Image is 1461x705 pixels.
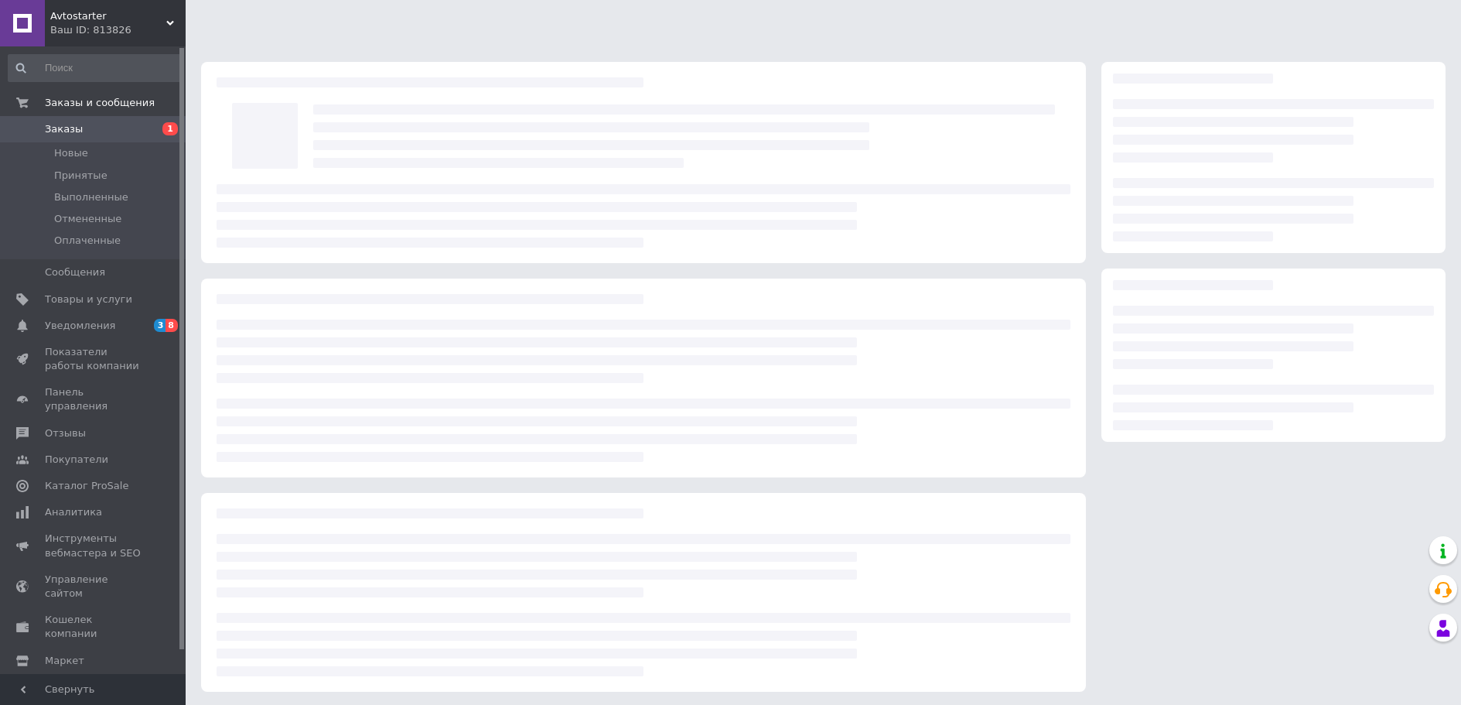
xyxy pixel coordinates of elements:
[45,345,143,373] span: Показатели работы компании
[8,54,183,82] input: Поиск
[45,265,105,279] span: Сообщения
[50,23,186,37] div: Ваш ID: 813826
[166,319,178,332] span: 8
[50,9,166,23] span: Avtostarter
[45,293,132,306] span: Товары и услуги
[154,319,166,332] span: 3
[54,169,108,183] span: Принятые
[45,385,143,413] span: Панель управления
[45,532,143,560] span: Инструменты вебмастера и SEO
[54,190,128,204] span: Выполненные
[45,479,128,493] span: Каталог ProSale
[45,453,108,467] span: Покупатели
[45,96,155,110] span: Заказы и сообщения
[54,234,121,248] span: Оплаченные
[45,122,83,136] span: Заказы
[54,212,121,226] span: Отмененные
[45,319,115,333] span: Уведомления
[162,122,178,135] span: 1
[45,613,143,641] span: Кошелек компании
[54,146,88,160] span: Новые
[45,573,143,601] span: Управление сайтом
[45,426,86,440] span: Отзывы
[45,654,84,668] span: Маркет
[45,505,102,519] span: Аналитика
